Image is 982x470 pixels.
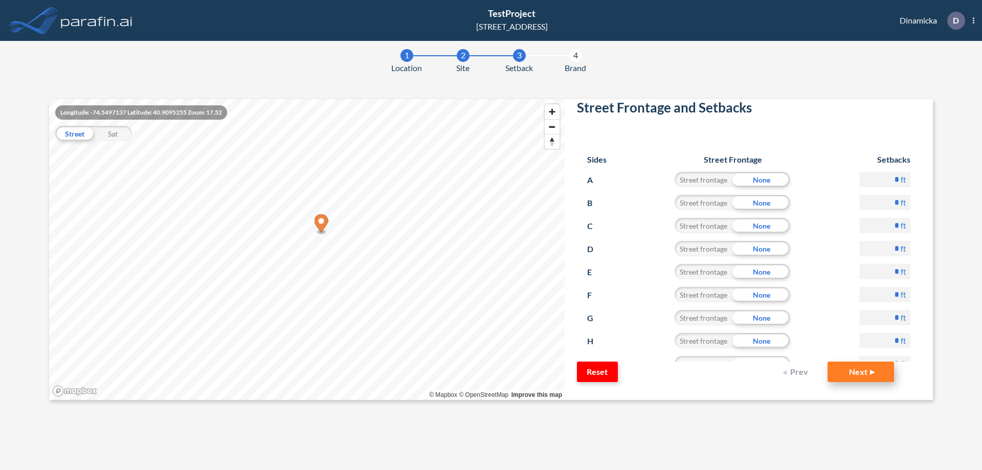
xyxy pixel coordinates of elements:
[55,105,227,120] div: Longitude: -74.5497137 Latitude: 40.9095255 Zoom: 17.52
[505,62,533,74] span: Setback
[901,312,906,323] label: ft
[587,333,606,349] p: H
[545,119,560,134] button: Zoom out
[953,16,959,25] p: D
[675,195,732,210] div: Street frontage
[569,49,582,62] div: 4
[391,62,422,74] span: Location
[901,220,906,231] label: ft
[901,243,906,254] label: ft
[587,264,606,280] p: E
[476,20,548,33] div: [STREET_ADDRESS]
[776,362,817,382] button: Prev
[456,62,470,74] span: Site
[675,264,732,279] div: Street frontage
[732,287,790,302] div: None
[315,214,328,235] div: Map marker
[732,195,790,210] div: None
[732,333,790,348] div: None
[901,335,906,346] label: ft
[513,49,526,62] div: 3
[577,100,921,120] h2: Street Frontage and Setbacks
[49,99,565,400] canvas: Map
[459,391,508,398] a: OpenStreetMap
[675,241,732,256] div: Street frontage
[859,154,910,164] h6: Setbacks
[884,12,974,30] div: Dinamicka
[52,385,97,397] a: Mapbox homepage
[565,62,586,74] span: Brand
[675,218,732,233] div: Street frontage
[665,154,800,164] h6: Street Frontage
[901,289,906,300] label: ft
[587,356,606,372] p: I
[587,287,606,303] p: F
[488,8,535,19] span: TestProject
[429,391,457,398] a: Mapbox
[587,172,606,188] p: A
[675,310,732,325] div: Street frontage
[545,104,560,119] button: Zoom in
[94,126,132,141] div: Sat
[732,264,790,279] div: None
[587,218,606,234] p: C
[901,359,906,369] label: ft
[732,310,790,325] div: None
[511,391,562,398] a: Improve this map
[901,266,906,277] label: ft
[675,356,732,371] div: Street frontage
[587,154,607,164] h6: Sides
[400,49,413,62] div: 1
[55,126,94,141] div: Street
[587,195,606,211] p: B
[675,333,732,348] div: Street frontage
[587,310,606,326] p: G
[901,174,906,185] label: ft
[732,218,790,233] div: None
[545,134,560,149] button: Reset bearing to north
[59,10,135,31] img: logo
[587,241,606,257] p: D
[577,362,618,382] button: Reset
[732,356,790,371] div: None
[828,362,894,382] button: Next
[732,241,790,256] div: None
[901,197,906,208] label: ft
[732,172,790,187] div: None
[675,287,732,302] div: Street frontage
[457,49,470,62] div: 2
[675,172,732,187] div: Street frontage
[545,120,560,134] span: Zoom out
